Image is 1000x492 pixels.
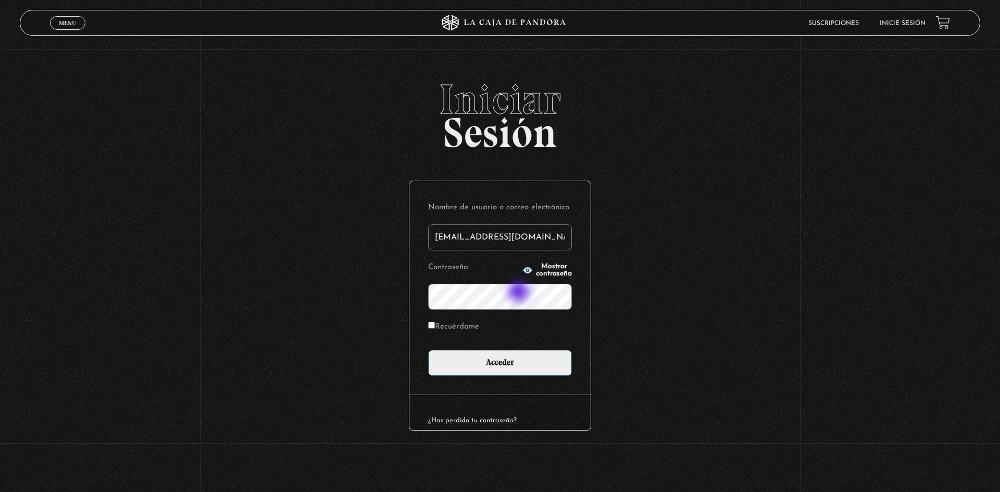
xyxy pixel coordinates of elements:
[880,20,926,27] a: Inicie sesión
[936,16,950,30] a: View your shopping cart
[428,322,435,329] input: Recuérdame
[808,20,859,27] a: Suscripciones
[20,79,980,120] span: Iniciar
[56,29,80,36] span: Cerrar
[20,79,980,145] h2: Sesión
[428,200,572,216] label: Nombre de usuario o correo electrónico
[428,319,479,335] label: Recuérdame
[59,20,76,26] span: Menu
[428,350,572,376] input: Acceder
[428,417,517,424] a: ¿Has perdido tu contraseña?
[536,263,572,277] span: Mostrar contraseña
[428,260,519,276] label: Contraseña
[522,263,572,277] button: Mostrar contraseña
